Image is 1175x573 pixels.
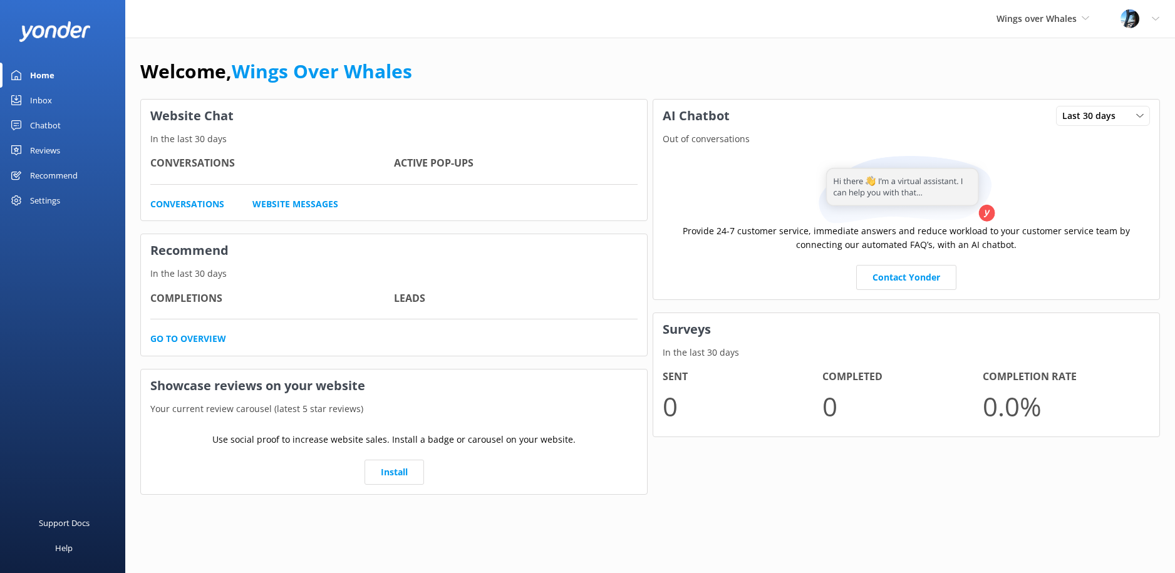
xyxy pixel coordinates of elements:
h4: Sent [663,369,822,385]
img: 145-1635463833.jpg [1121,9,1139,28]
p: Your current review carousel (latest 5 star reviews) [141,402,647,416]
h4: Completed [822,369,982,385]
div: Recommend [30,163,78,188]
h3: Website Chat [141,100,647,132]
div: Help [55,535,73,560]
h4: Leads [394,291,638,307]
a: Conversations [150,197,224,211]
a: Go to overview [150,332,226,346]
div: Home [30,63,54,88]
img: assistant... [815,156,997,224]
p: In the last 30 days [141,267,647,281]
div: Reviews [30,138,60,163]
h3: Surveys [653,313,1159,346]
p: 0 [663,385,822,427]
a: Install [365,460,424,485]
h4: Conversations [150,155,394,172]
h3: AI Chatbot [653,100,739,132]
div: Inbox [30,88,52,113]
p: 0.0 % [983,385,1142,427]
p: Provide 24-7 customer service, immediate answers and reduce workload to your customer service tea... [663,224,1150,252]
a: Contact Yonder [856,265,956,290]
p: 0 [822,385,982,427]
h1: Welcome, [140,56,412,86]
h4: Active Pop-ups [394,155,638,172]
a: Website Messages [252,197,338,211]
p: In the last 30 days [141,132,647,146]
h3: Showcase reviews on your website [141,369,647,402]
h4: Completion Rate [983,369,1142,385]
img: yonder-white-logo.png [19,21,91,42]
p: Out of conversations [653,132,1159,146]
h3: Recommend [141,234,647,267]
span: Wings over Whales [996,13,1077,24]
div: Support Docs [39,510,90,535]
h4: Completions [150,291,394,307]
span: Last 30 days [1062,109,1123,123]
div: Settings [30,188,60,213]
p: In the last 30 days [653,346,1159,359]
p: Use social proof to increase website sales. Install a badge or carousel on your website. [212,433,576,447]
div: Chatbot [30,113,61,138]
a: Wings Over Whales [232,58,412,84]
